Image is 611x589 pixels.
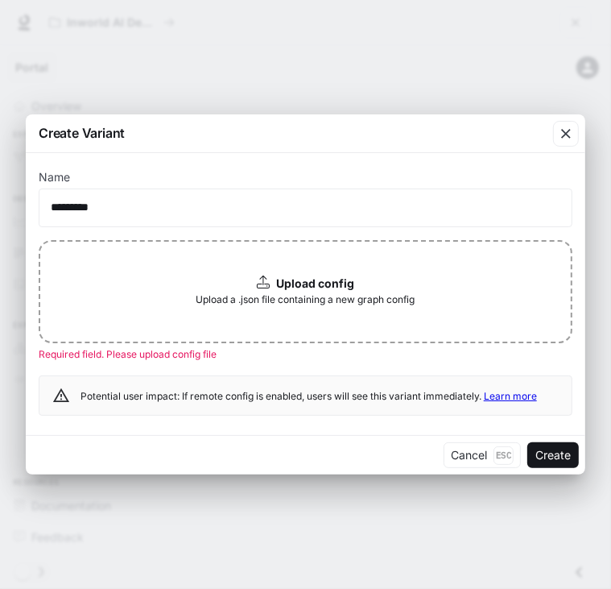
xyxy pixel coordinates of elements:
[276,276,354,290] b: Upload config
[81,390,537,402] span: Potential user impact: If remote config is enabled, users will see this variant immediately.
[39,172,70,183] p: Name
[444,442,521,468] button: CancelEsc
[196,292,415,308] span: Upload a .json file containing a new graph config
[493,446,514,464] p: Esc
[39,348,217,360] span: Required field. Please upload config file
[527,442,579,468] button: Create
[484,390,537,402] a: Learn more
[39,123,125,143] p: Create Variant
